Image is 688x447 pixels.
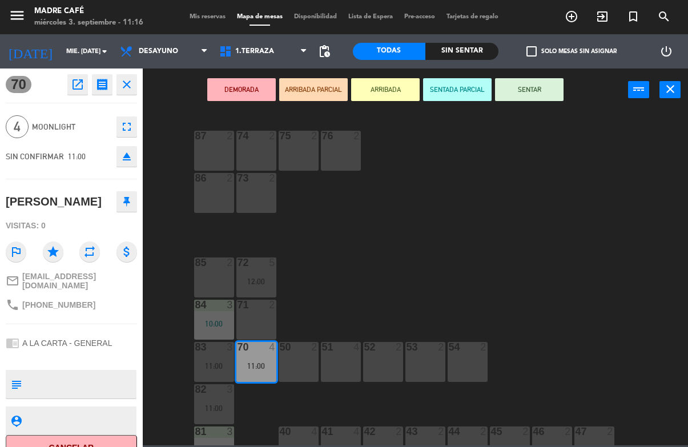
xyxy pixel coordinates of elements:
[596,10,609,23] i: exit_to_app
[195,384,196,394] div: 82
[116,146,137,167] button: eject
[194,404,234,412] div: 11:00
[407,426,407,437] div: 43
[9,7,26,28] button: menu
[22,339,112,348] span: A LA CARTA - GENERAL
[227,342,234,352] div: 3
[10,414,22,427] i: person_pin
[98,45,111,58] i: arrow_drop_down
[227,426,234,437] div: 3
[184,14,231,20] span: Mis reservas
[269,342,276,352] div: 4
[6,336,19,350] i: chrome_reader_mode
[95,78,109,91] i: receipt
[649,7,679,26] span: BUSCAR
[139,47,178,55] span: Desayuno
[526,46,617,57] label: Solo mesas sin asignar
[227,300,234,310] div: 3
[67,74,88,95] button: open_in_new
[116,241,137,262] i: attach_money
[441,14,504,20] span: Tarjetas de regalo
[6,298,19,312] i: phone
[238,173,238,183] div: 73
[227,131,234,141] div: 2
[269,173,276,183] div: 2
[587,7,618,26] span: WALK IN
[396,342,403,352] div: 2
[194,362,234,370] div: 11:00
[92,74,112,95] button: receipt
[663,82,677,96] i: close
[79,241,100,262] i: repeat
[311,342,318,352] div: 2
[353,131,360,141] div: 2
[231,14,288,20] span: Mapa de mesas
[311,426,318,437] div: 4
[6,241,26,262] i: outlined_flag
[238,342,238,352] div: 70
[269,300,276,310] div: 2
[565,426,572,437] div: 2
[195,342,196,352] div: 83
[533,426,534,437] div: 46
[423,78,492,101] button: SENTADA PARCIAL
[6,76,31,93] span: 70
[522,426,529,437] div: 2
[526,46,537,57] span: check_box_outline_blank
[364,342,365,352] div: 52
[34,6,143,17] div: Madre Café
[195,131,196,141] div: 87
[353,426,360,437] div: 4
[195,426,196,437] div: 81
[269,131,276,141] div: 2
[238,131,238,141] div: 74
[238,257,238,268] div: 72
[22,272,137,290] span: [EMAIL_ADDRESS][DOMAIN_NAME]
[438,426,445,437] div: 2
[438,342,445,352] div: 2
[317,45,331,58] span: pending_actions
[480,342,487,352] div: 2
[195,173,196,183] div: 86
[322,426,323,437] div: 41
[607,426,614,437] div: 2
[279,78,348,101] button: ARRIBADA PARCIAL
[353,43,426,60] div: Todas
[425,43,498,60] div: Sin sentar
[659,45,673,58] i: power_settings_new
[68,152,86,161] span: 11:00
[236,362,276,370] div: 11:00
[288,14,343,20] span: Disponibilidad
[120,120,134,134] i: fullscreen
[6,152,64,161] span: SIN CONFIRMAR
[343,14,399,20] span: Lista de Espera
[495,78,564,101] button: SENTAR
[207,78,276,101] button: DEMORADA
[626,10,640,23] i: turned_in_not
[22,300,95,309] span: [PHONE_NUMBER]
[6,115,29,138] span: 4
[269,257,276,268] div: 5
[227,384,234,394] div: 3
[6,216,137,236] div: Visitas: 0
[235,47,274,55] span: 1.Terraza
[195,257,196,268] div: 85
[407,342,407,352] div: 53
[116,116,137,137] button: fullscreen
[480,426,487,437] div: 2
[556,7,587,26] span: RESERVAR MESA
[353,342,360,352] div: 4
[227,173,234,183] div: 2
[6,272,137,290] a: mail_outline[EMAIL_ADDRESS][DOMAIN_NAME]
[43,241,63,262] i: star
[6,274,19,288] i: mail_outline
[238,300,238,310] div: 71
[194,320,234,328] div: 10:00
[120,78,134,91] i: close
[632,82,646,96] i: power_input
[120,150,134,163] i: eject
